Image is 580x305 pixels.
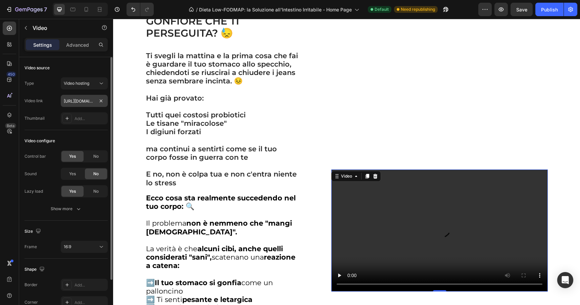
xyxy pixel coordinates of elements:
[113,19,580,305] iframe: Design area
[25,188,43,194] div: Lazy load
[61,241,108,253] button: 16:9
[44,5,47,13] p: 7
[25,115,45,121] div: Thumbnail
[33,175,183,192] strong: Ecco cosa sta realmente succedendo nel tuo corpo: 🔍
[33,234,182,251] strong: reazione a catena:
[25,244,37,250] div: Frame
[69,188,76,194] span: Yes
[535,3,564,16] button: Publish
[33,226,170,242] strong: alcuni cibi, anche quelli considerati "sani",
[33,24,90,32] p: Video
[557,272,573,288] div: Open Intercom Messenger
[33,92,186,117] p: Tutti quei costosi probiotici Le tisane "miracolose" I digiuni forzati
[61,95,108,107] input: Insert video url here
[401,6,435,12] span: Need republishing
[75,282,106,288] div: Add...
[25,203,108,215] button: Show more
[5,123,16,128] div: Beta
[541,6,558,13] div: Publish
[25,98,43,104] div: Video link
[25,227,42,236] div: Size
[25,171,37,177] div: Sound
[33,33,186,67] p: Ti svegli la mattina e la prima cosa che fai è guardare il tuo stomaco allo specchio, chiedendoti...
[25,80,34,86] div: Type
[33,200,179,217] strong: non è nemmeno che "mangi [DEMOGRAPHIC_DATA]".
[33,226,186,251] p: La verità è che scatenano una
[25,65,50,71] div: Video source
[33,41,52,48] p: Settings
[75,116,106,122] div: Add...
[69,153,76,159] span: Yes
[3,3,50,16] button: 7
[25,265,46,274] div: Shape
[42,260,128,268] strong: Il tuo stomaco si gonfia
[61,77,108,89] button: Video hosting
[33,200,186,217] p: Il problema
[93,171,99,177] span: No
[33,126,186,143] p: ma continui a sentirti come se il tuo corpo fosse in guerra con te
[25,153,46,159] div: Control bar
[93,153,99,159] span: No
[227,154,240,160] div: Video
[511,3,533,16] button: Save
[64,81,89,86] span: Video hosting
[66,41,89,48] p: Advanced
[25,282,38,288] div: Border
[127,3,154,16] div: Undo/Redo
[64,244,71,249] span: 16:9
[42,285,141,293] strong: Il gas ti mette in imbarazzo
[196,6,198,13] span: /
[218,151,435,273] video: Video
[33,151,186,168] p: E no, non è colpa tua e non c'entra niente lo stress
[25,138,55,144] div: Video configure
[51,205,82,212] div: Show more
[199,6,352,13] span: Dieta Low-FODMAP: la Soluzione all'Intestino Irritabile - Home Page
[516,7,527,12] span: Save
[6,72,16,77] div: 450
[93,188,99,194] span: No
[69,171,76,177] span: Yes
[375,6,389,12] span: Default
[33,75,186,83] p: Hai già provato:
[69,276,139,285] strong: pesante e letargica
